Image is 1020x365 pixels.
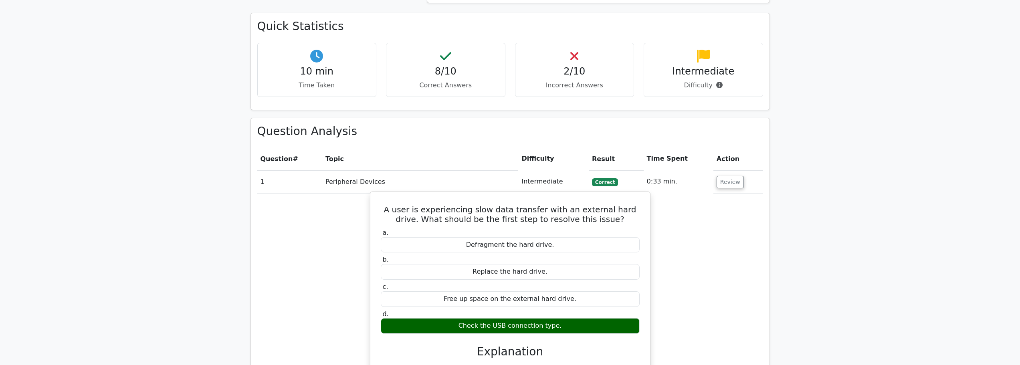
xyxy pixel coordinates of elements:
th: Difficulty [518,147,589,170]
button: Review [717,176,744,188]
h5: A user is experiencing slow data transfer with an external hard drive. What should be the first s... [380,205,640,224]
span: b. [383,256,389,263]
td: Peripheral Devices [322,170,519,193]
td: 1 [257,170,322,193]
h4: 10 min [264,66,370,77]
td: Intermediate [518,170,589,193]
th: Action [713,147,763,170]
span: c. [383,283,388,290]
th: Time Spent [644,147,713,170]
p: Difficulty [650,81,756,90]
span: Question [261,155,293,163]
h4: 2/10 [522,66,628,77]
div: Free up space on the external hard drive. [381,291,640,307]
span: Correct [592,178,618,186]
div: Defragment the hard drive. [381,237,640,253]
span: d. [383,310,389,318]
h3: Question Analysis [257,125,763,138]
td: 0:33 min. [644,170,713,193]
th: Topic [322,147,519,170]
th: # [257,147,322,170]
p: Time Taken [264,81,370,90]
h3: Explanation [386,345,635,359]
h4: Intermediate [650,66,756,77]
p: Correct Answers [393,81,499,90]
h3: Quick Statistics [257,20,763,33]
p: Incorrect Answers [522,81,628,90]
div: Replace the hard drive. [381,264,640,280]
h4: 8/10 [393,66,499,77]
div: Check the USB connection type. [381,318,640,334]
span: a. [383,229,389,236]
th: Result [589,147,644,170]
